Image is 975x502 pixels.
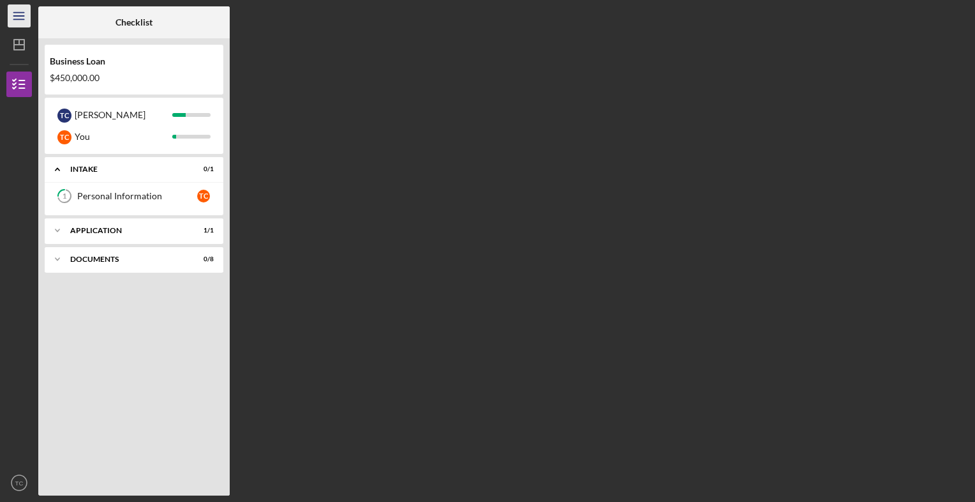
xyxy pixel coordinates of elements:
[70,165,182,173] div: Intake
[191,165,214,173] div: 0 / 1
[57,109,71,123] div: T C
[50,56,218,66] div: Business Loan
[70,227,182,234] div: Application
[70,255,182,263] div: Documents
[51,183,217,209] a: 1Personal InformationTC
[6,470,32,496] button: TC
[15,480,24,487] text: TC
[63,192,66,201] tspan: 1
[191,227,214,234] div: 1 / 1
[197,190,210,202] div: T C
[77,191,197,201] div: Personal Information
[191,255,214,263] div: 0 / 8
[75,104,172,126] div: [PERSON_NAME]
[75,126,172,148] div: You
[57,130,71,144] div: T C
[115,17,153,27] b: Checklist
[50,73,218,83] div: $450,000.00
